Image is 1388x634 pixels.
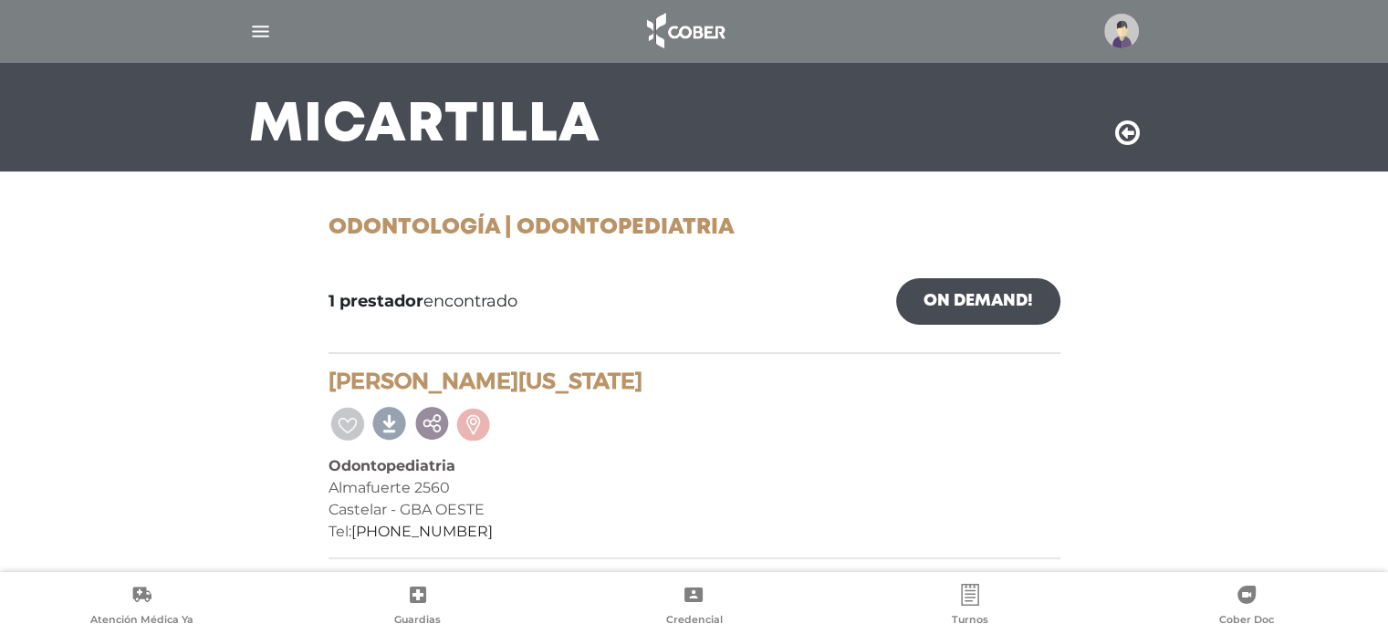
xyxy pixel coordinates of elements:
[329,215,1060,242] h1: Odontología | Odontopediatria
[896,278,1060,325] a: On Demand!
[1104,14,1139,48] img: profile-placeholder.svg
[329,499,1060,521] div: Castelar - GBA OESTE
[280,584,557,630] a: Guardias
[665,613,722,629] span: Credencial
[351,523,493,540] a: [PHONE_NUMBER]
[329,457,455,474] b: Odontopediatria
[329,521,1060,543] div: Tel:
[556,584,832,630] a: Credencial
[249,20,272,43] img: Cober_menu-lines-white.svg
[329,369,1060,395] h4: [PERSON_NAME][US_STATE]
[1108,584,1384,630] a: Cober Doc
[952,613,988,629] span: Turnos
[4,584,280,630] a: Atención Médica Ya
[90,613,193,629] span: Atención Médica Ya
[1219,613,1274,629] span: Cober Doc
[329,477,1060,499] div: Almafuerte 2560
[637,9,733,53] img: logo_cober_home-white.png
[394,613,441,629] span: Guardias
[832,584,1109,630] a: Turnos
[329,289,517,314] span: encontrado
[329,291,423,311] b: 1 prestador
[249,102,600,150] h3: Mi Cartilla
